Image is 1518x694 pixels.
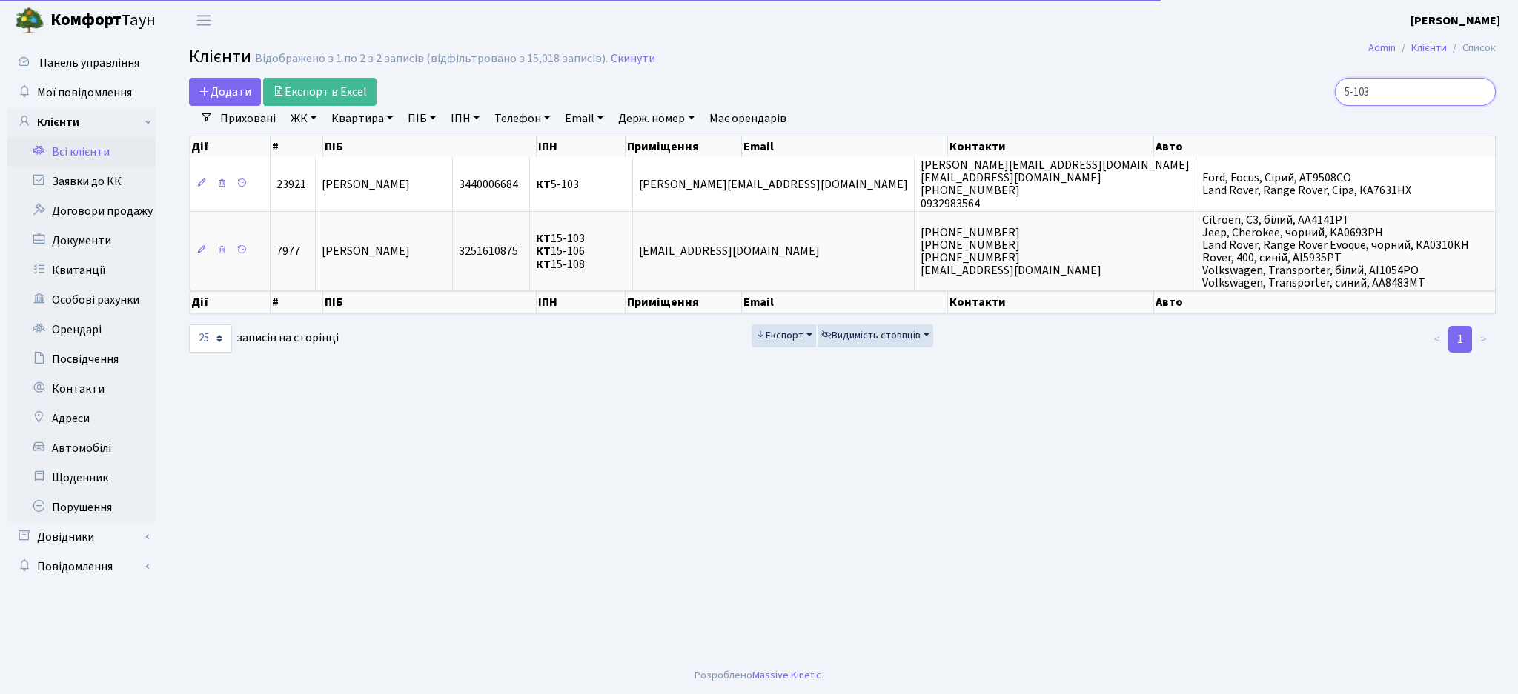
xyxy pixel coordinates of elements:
nav: breadcrumb [1346,33,1518,64]
li: Список [1447,40,1496,56]
a: Довідники [7,522,156,552]
span: Мої повідомлення [37,84,132,101]
span: Ford, Focus, Сірий, AT9508CO Land Rover, Range Rover, Сіра, КА7631НХ [1202,170,1411,198]
a: ІПН [445,106,485,131]
span: [PERSON_NAME][EMAIL_ADDRESS][DOMAIN_NAME] [EMAIL_ADDRESS][DOMAIN_NAME] [PHONE_NUMBER] 0932983564 [921,157,1190,211]
div: Відображено з 1 по 2 з 2 записів (відфільтровано з 15,018 записів). [255,52,608,66]
a: Порушення [7,493,156,522]
th: Контакти [948,291,1154,313]
th: Контакти [948,136,1154,157]
select: записів на сторінці [189,324,232,353]
b: КТ [536,244,551,260]
th: ПІБ [323,136,537,157]
button: Переключити навігацію [185,8,222,33]
span: [PERSON_NAME] [322,176,410,193]
button: Видимість стовпців [818,324,933,347]
a: Адреси [7,404,156,433]
th: Дії [190,291,271,313]
span: [PERSON_NAME] [322,244,410,260]
a: Квартира [325,106,399,131]
a: Клієнти [1411,40,1447,56]
th: Авто [1154,136,1496,157]
th: ІПН [537,136,626,157]
b: КТ [536,176,551,193]
a: Держ. номер [612,106,700,131]
a: Мої повідомлення [7,78,156,107]
span: 3251610875 [459,244,518,260]
a: Приховані [214,106,282,131]
a: Документи [7,226,156,256]
th: ІПН [537,291,626,313]
span: 5-103 [536,176,579,193]
a: Автомобілі [7,433,156,463]
input: Пошук... [1335,78,1496,106]
a: Email [559,106,609,131]
span: [PERSON_NAME][EMAIL_ADDRESS][DOMAIN_NAME] [639,176,908,193]
a: Договори продажу [7,196,156,226]
b: Комфорт [50,8,122,32]
div: Розроблено . [695,667,823,684]
span: 15-103 15-106 15-108 [536,230,585,272]
a: Панель управління [7,48,156,78]
th: Email [742,291,948,313]
span: Citroen, C3, білий, АА4141РТ Jeep, Cherokee, чорний, KA0693PH Land Rover, Range Rover Evoque, чор... [1202,212,1469,292]
a: Контакти [7,374,156,404]
th: # [271,291,323,313]
span: Панель управління [39,55,139,71]
th: Приміщення [626,291,742,313]
span: Видимість стовпців [821,328,921,343]
span: 7977 [276,244,300,260]
a: Заявки до КК [7,167,156,196]
th: Дії [190,136,271,157]
span: Додати [199,84,251,100]
a: Квитанції [7,256,156,285]
a: Посвідчення [7,344,156,374]
span: 23921 [276,176,306,193]
a: Повідомлення [7,552,156,581]
span: [EMAIL_ADDRESS][DOMAIN_NAME] [639,244,820,260]
a: [PERSON_NAME] [1411,12,1500,30]
a: Всі клієнти [7,137,156,167]
b: [PERSON_NAME] [1411,13,1500,29]
a: Телефон [488,106,556,131]
a: Додати [189,78,261,106]
b: КТ [536,256,551,273]
span: [PHONE_NUMBER] [PHONE_NUMBER] [PHONE_NUMBER] [EMAIL_ADDRESS][DOMAIN_NAME] [921,224,1101,278]
a: ПІБ [402,106,442,131]
a: ЖК [285,106,322,131]
label: записів на сторінці [189,324,339,353]
a: Скинути [611,52,655,66]
a: 1 [1448,326,1472,353]
span: Таун [50,8,156,33]
th: Email [742,136,948,157]
th: # [271,136,323,157]
span: 3440006684 [459,176,518,193]
b: КТ [536,230,551,247]
a: Admin [1368,40,1396,56]
span: Експорт [755,328,803,343]
img: logo.png [15,6,44,36]
a: Орендарі [7,315,156,344]
a: Клієнти [7,107,156,137]
span: Клієнти [189,44,251,70]
a: Експорт в Excel [263,78,377,106]
th: Авто [1154,291,1496,313]
a: Особові рахунки [7,285,156,315]
a: Щоденник [7,463,156,493]
th: Приміщення [626,136,742,157]
button: Експорт [752,324,816,347]
a: Має орендарів [703,106,792,131]
a: Massive Kinetic [752,667,821,683]
th: ПІБ [323,291,537,313]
